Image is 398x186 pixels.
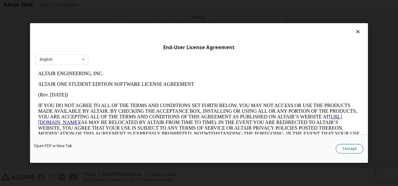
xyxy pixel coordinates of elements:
[3,24,324,29] p: (Rev. [DATE])
[3,46,307,57] a: [URL][DOMAIN_NAME]
[336,144,363,153] button: I Accept
[36,44,362,51] div: End-User License Agreement
[34,144,72,148] a: Open PDF in New Tab
[3,3,324,8] p: ALTAIR ENGINEERING, INC.
[3,13,324,19] p: ALTAIR ONE STUDENT EDITION SOFTWARE LICENSE AGREEMENT
[40,58,53,61] div: English
[3,34,324,80] p: IF YOU DO NOT AGREE TO ALL OF THE TERMS AND CONDITIONS SET FORTH BELOW, YOU MAY NOT ACCESS OR USE...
